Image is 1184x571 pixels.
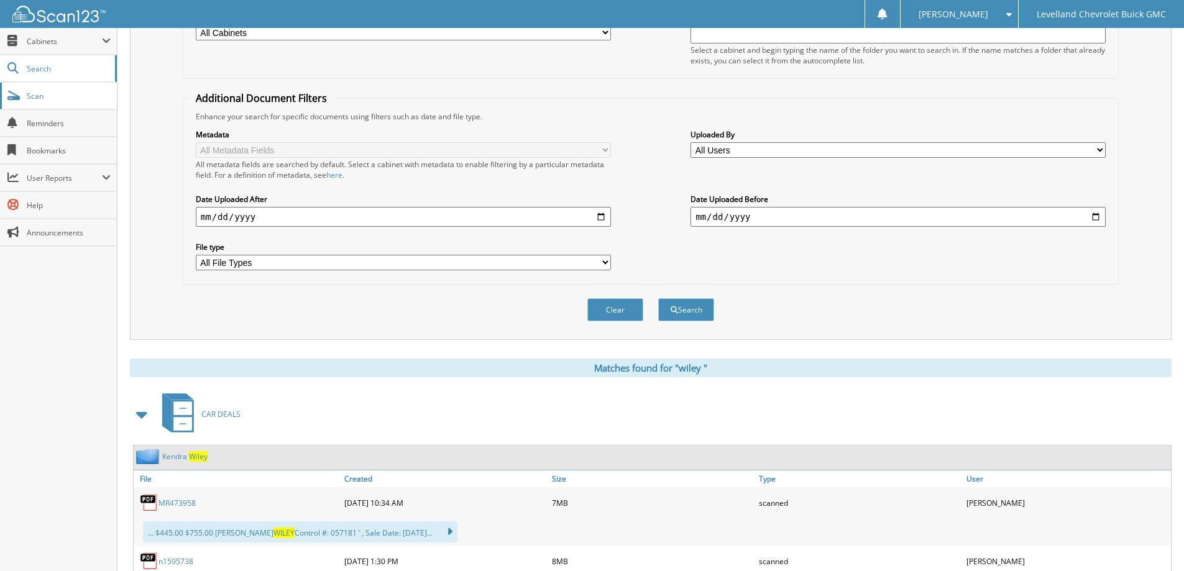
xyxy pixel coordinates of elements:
[12,6,106,22] img: scan123-logo-white.svg
[136,449,162,464] img: folder2.png
[140,552,158,570] img: PDF.png
[130,359,1172,377] div: Matches found for "wiley "
[196,207,611,227] input: start
[196,194,611,204] label: Date Uploaded After
[27,36,102,47] span: Cabinets
[963,490,1171,515] div: [PERSON_NAME]
[658,298,714,321] button: Search
[691,45,1106,66] div: Select a cabinet and begin typing the name of the folder you want to search in. If the name match...
[273,528,295,538] span: WILEY
[27,118,111,129] span: Reminders
[190,91,333,105] legend: Additional Document Filters
[756,470,963,487] a: Type
[143,521,457,542] div: ... $445.00 $755.00 [PERSON_NAME] Control #: 057181 ‘ , Sale Date: [DATE]...
[756,490,963,515] div: scanned
[189,451,208,462] span: W i l e y
[549,470,756,487] a: Size
[1122,511,1184,571] iframe: Chat Widget
[549,490,756,515] div: 7MB
[919,11,988,18] span: [PERSON_NAME]
[326,170,342,180] a: here
[963,470,1171,487] a: User
[341,490,549,515] div: [DATE] 10:34 AM
[196,159,611,180] div: All metadata fields are searched by default. Select a cabinet with metadata to enable filtering b...
[190,111,1112,122] div: Enhance your search for specific documents using filters such as date and file type.
[691,129,1106,140] label: Uploaded By
[196,129,611,140] label: Metadata
[1037,11,1166,18] span: Levelland Chevrolet Buick GMC
[158,556,193,567] a: n1595738
[27,91,111,101] span: Scan
[341,470,549,487] a: Created
[140,493,158,512] img: PDF.png
[27,145,111,156] span: Bookmarks
[27,173,102,183] span: User Reports
[196,242,611,252] label: File type
[201,409,241,419] span: C A R D E A L S
[155,390,241,439] a: CAR DEALS
[691,207,1106,227] input: end
[27,200,111,211] span: Help
[691,194,1106,204] label: Date Uploaded Before
[158,498,196,508] a: MR473958
[134,470,341,487] a: File
[27,63,109,74] span: Search
[587,298,643,321] button: Clear
[162,451,208,462] a: Kendra Wiley
[27,227,111,238] span: Announcements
